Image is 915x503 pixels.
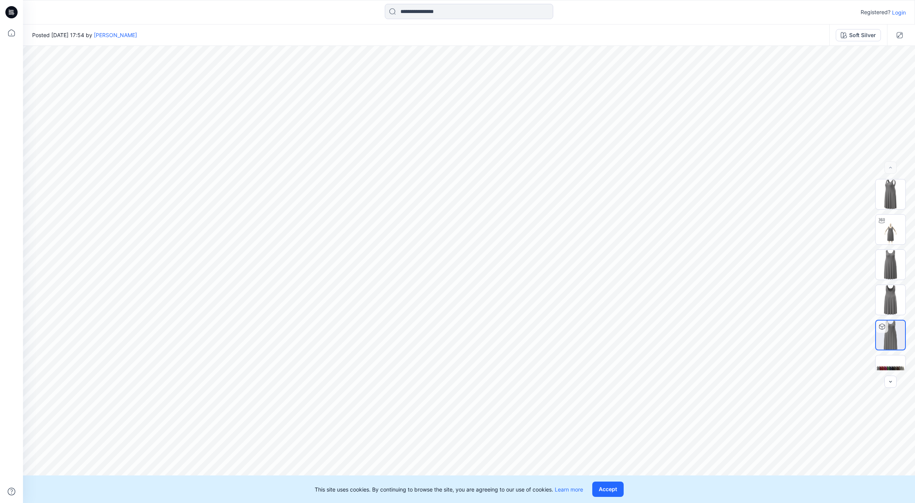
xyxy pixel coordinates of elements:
img: ADM_TS LOW SCOOP TANK DRESS Soft Silver [876,321,905,350]
p: Registered? [861,8,890,17]
img: 3/4 PNG Ghost COLOR RUN [876,179,905,209]
a: [PERSON_NAME] [94,32,137,38]
img: BACK PNG Ghost [876,285,905,315]
span: Posted [DATE] 17:54 by [32,31,137,39]
img: All colorways [876,361,905,379]
button: Accept [592,482,624,497]
button: Soft Silver [836,29,881,41]
img: FRONT PNG Ghost [876,250,905,280]
a: Learn more [555,486,583,493]
img: Turn Table 8 sides [876,215,905,244]
p: Login [892,8,906,16]
div: Soft Silver [849,31,876,39]
p: This site uses cookies. By continuing to browse the site, you are agreeing to our use of cookies. [315,485,583,493]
